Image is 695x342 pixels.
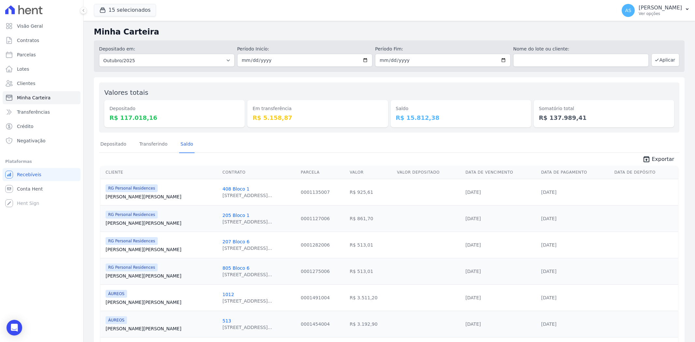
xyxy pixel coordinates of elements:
[301,295,330,300] a: 0001491004
[109,105,239,112] dt: Depositado
[465,190,481,195] a: [DATE]
[99,46,135,51] label: Depositado em:
[17,94,51,101] span: Minha Carteira
[223,219,272,225] div: [STREET_ADDRESS]...
[539,166,612,179] th: Data de Pagamento
[223,292,234,297] a: 1012
[298,166,347,179] th: Parcela
[347,284,394,311] td: R$ 3.511,20
[465,269,481,274] a: [DATE]
[220,166,298,179] th: Contrato
[3,34,80,47] a: Contratos
[625,8,631,13] span: AS
[17,23,43,29] span: Visão Geral
[347,179,394,205] td: R$ 925,61
[541,190,557,195] a: [DATE]
[465,242,481,248] a: [DATE]
[541,242,557,248] a: [DATE]
[394,166,463,179] th: Valor Depositado
[17,123,34,130] span: Crédito
[541,216,557,221] a: [DATE]
[541,269,557,274] a: [DATE]
[94,26,685,38] h2: Minha Carteira
[106,299,217,306] a: [PERSON_NAME][PERSON_NAME]
[301,216,330,221] a: 0001127006
[465,216,481,221] a: [DATE]
[3,106,80,119] a: Transferências
[106,193,217,200] a: [PERSON_NAME][PERSON_NAME]
[612,166,678,179] th: Data de Depósito
[223,271,272,278] div: [STREET_ADDRESS]...
[223,192,272,199] div: [STREET_ADDRESS]...
[301,269,330,274] a: 0001275006
[106,290,127,298] span: ÁUREOS
[17,109,50,115] span: Transferências
[3,168,80,181] a: Recebíveis
[3,77,80,90] a: Clientes
[179,136,195,153] a: Saldo
[301,321,330,327] a: 0001454004
[17,80,35,87] span: Clientes
[253,105,383,112] dt: Em transferência
[223,213,250,218] a: 205 Bloco 1
[463,166,538,179] th: Data de Vencimento
[94,4,156,16] button: 15 selecionados
[3,182,80,195] a: Conta Hent
[347,166,394,179] th: Valor
[99,136,128,153] a: Depositado
[17,66,29,72] span: Lotes
[106,325,217,332] a: [PERSON_NAME][PERSON_NAME]
[17,37,39,44] span: Contratos
[652,155,674,163] span: Exportar
[375,46,511,52] label: Período Fim:
[106,220,217,226] a: [PERSON_NAME][PERSON_NAME]
[637,155,679,164] a: unarchive Exportar
[541,321,557,327] a: [DATE]
[301,242,330,248] a: 0001282006
[539,113,669,122] dd: R$ 137.989,41
[253,113,383,122] dd: R$ 5.158,87
[643,155,650,163] i: unarchive
[223,245,272,251] div: [STREET_ADDRESS]...
[7,320,22,335] div: Open Intercom Messenger
[347,258,394,284] td: R$ 513,01
[223,239,250,244] a: 207 Bloco 6
[106,211,158,219] span: RG Personal Residences
[106,246,217,253] a: [PERSON_NAME][PERSON_NAME]
[639,5,682,11] p: [PERSON_NAME]
[5,158,78,165] div: Plataformas
[106,184,158,192] span: RG Personal Residences
[17,51,36,58] span: Parcelas
[513,46,649,52] label: Nome do lote ou cliente:
[138,136,169,153] a: Transferindo
[223,324,272,331] div: [STREET_ADDRESS]...
[223,298,272,304] div: [STREET_ADDRESS]...
[17,186,43,192] span: Conta Hent
[651,53,679,66] button: Aplicar
[223,265,250,271] a: 805 Bloco 6
[347,311,394,337] td: R$ 3.192,90
[616,1,695,20] button: AS [PERSON_NAME] Ver opções
[3,91,80,104] a: Minha Carteira
[106,264,158,271] span: RG Personal Residences
[465,295,481,300] a: [DATE]
[396,105,526,112] dt: Saldo
[639,11,682,16] p: Ver opções
[17,171,41,178] span: Recebíveis
[109,113,239,122] dd: R$ 117.018,16
[541,295,557,300] a: [DATE]
[106,316,127,324] span: ÁUREOS
[3,20,80,33] a: Visão Geral
[396,113,526,122] dd: R$ 15.812,38
[106,273,217,279] a: [PERSON_NAME][PERSON_NAME]
[465,321,481,327] a: [DATE]
[223,186,250,192] a: 408 Bloco 1
[237,46,373,52] label: Período Inicío:
[104,89,148,96] label: Valores totais
[17,137,46,144] span: Negativação
[347,232,394,258] td: R$ 513,01
[3,63,80,76] a: Lotes
[301,190,330,195] a: 0001135007
[347,205,394,232] td: R$ 861,70
[539,105,669,112] dt: Somatório total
